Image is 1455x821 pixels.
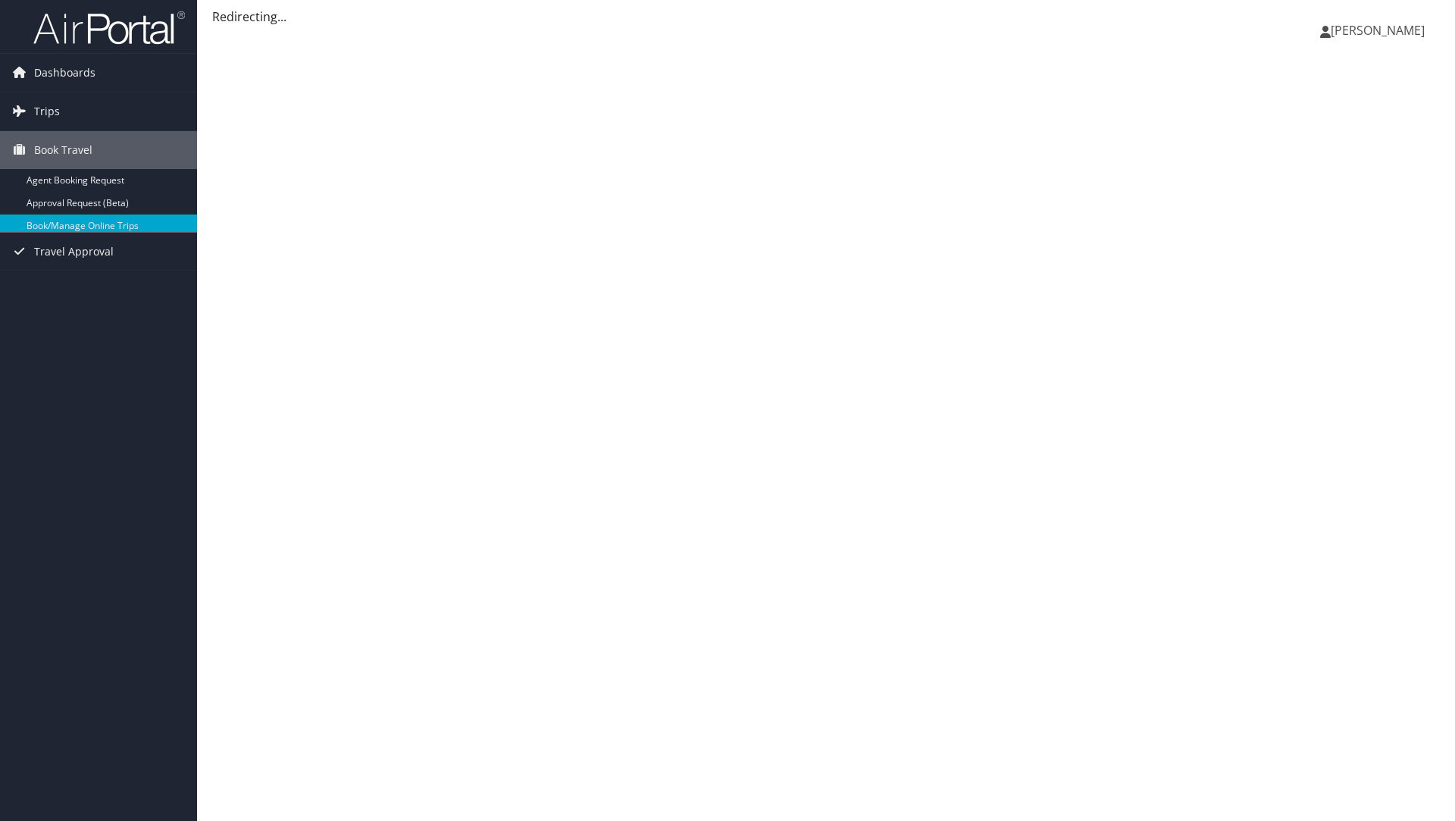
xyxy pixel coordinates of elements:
span: Dashboards [34,54,95,92]
div: Redirecting... [212,8,1440,26]
span: Book Travel [34,131,92,169]
span: [PERSON_NAME] [1331,22,1425,39]
span: Travel Approval [34,233,114,271]
span: Trips [34,92,60,130]
img: airportal-logo.png [33,10,185,45]
a: [PERSON_NAME] [1320,8,1440,53]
